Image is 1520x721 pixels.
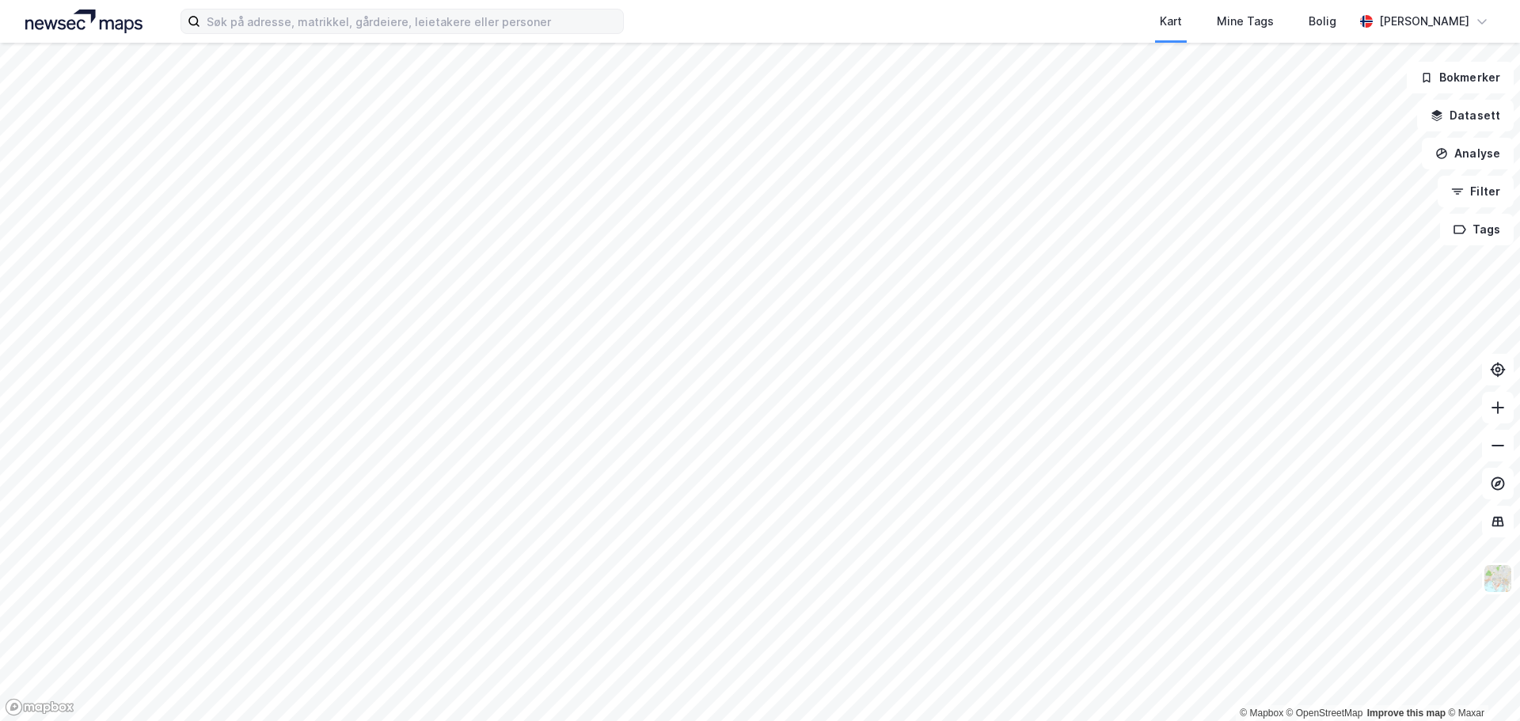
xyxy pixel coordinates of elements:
div: Kart [1160,12,1182,31]
input: Søk på adresse, matrikkel, gårdeiere, leietakere eller personer [200,9,623,33]
button: Tags [1440,214,1514,245]
button: Filter [1438,176,1514,207]
div: [PERSON_NAME] [1379,12,1469,31]
button: Analyse [1422,138,1514,169]
img: Z [1483,564,1513,594]
a: Improve this map [1367,708,1446,719]
a: OpenStreetMap [1286,708,1363,719]
div: Kontrollprogram for chat [1441,645,1520,721]
button: Bokmerker [1407,62,1514,93]
div: Mine Tags [1217,12,1274,31]
iframe: Chat Widget [1441,645,1520,721]
button: Datasett [1417,100,1514,131]
a: Mapbox [1240,708,1283,719]
img: logo.a4113a55bc3d86da70a041830d287a7e.svg [25,9,142,33]
div: Bolig [1309,12,1336,31]
a: Mapbox homepage [5,698,74,716]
